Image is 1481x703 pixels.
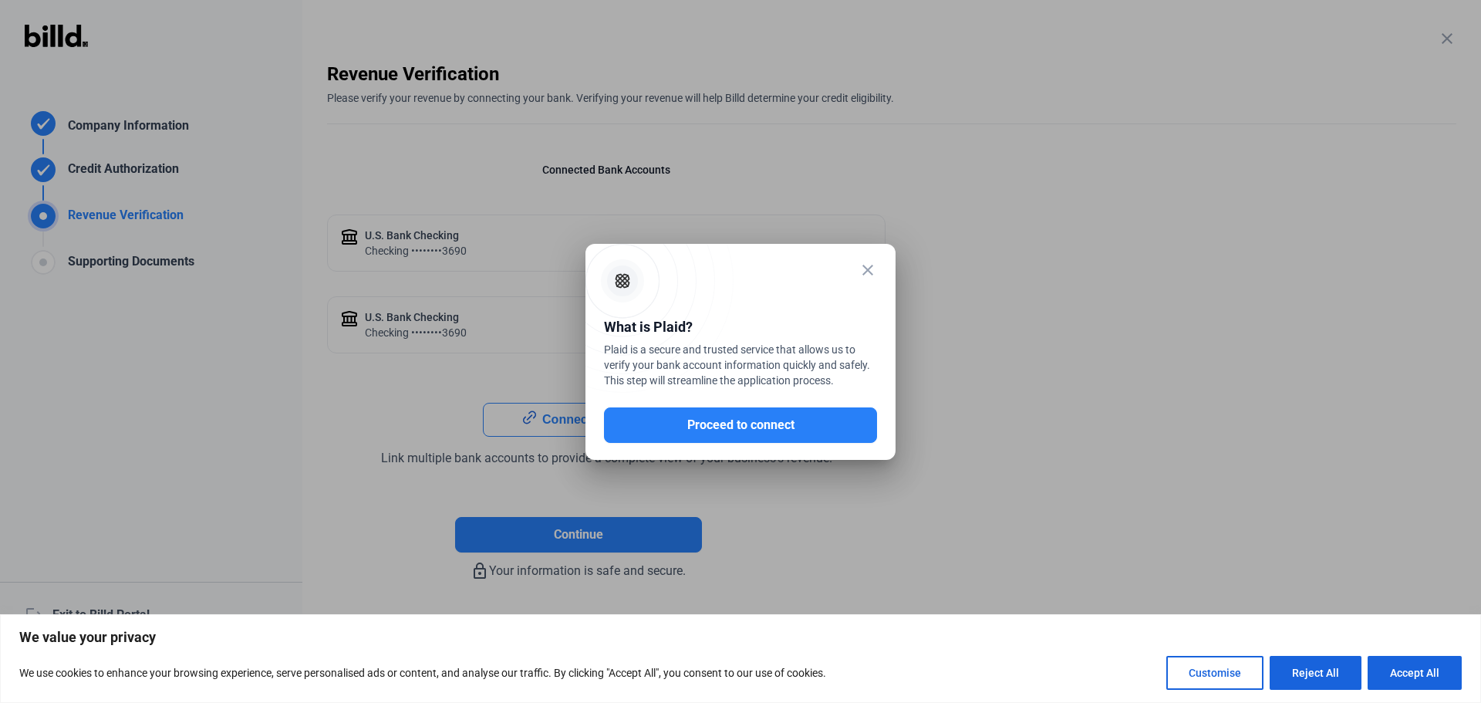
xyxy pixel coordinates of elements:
[859,261,877,279] mat-icon: close
[19,628,1462,647] p: We value your privacy
[604,316,877,392] div: Plaid is a secure and trusted service that allows us to verify your bank account information quic...
[604,316,877,342] div: What is Plaid?
[1368,656,1462,690] button: Accept All
[604,407,877,443] button: Proceed to connect
[1270,656,1361,690] button: Reject All
[1166,656,1263,690] button: Customise
[19,664,826,682] p: We use cookies to enhance your browsing experience, serve personalised ads or content, and analys...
